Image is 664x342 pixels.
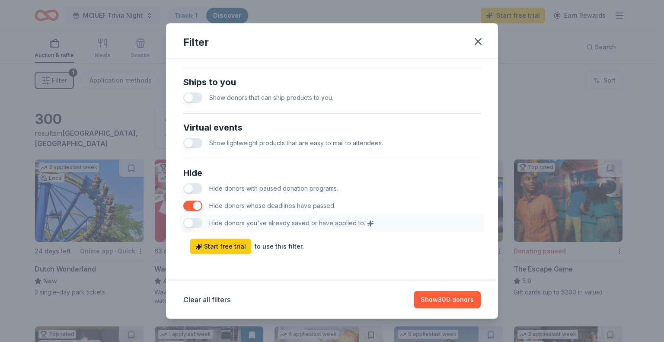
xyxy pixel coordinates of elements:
span: Show lightweight products that are easy to mail to attendees. [209,139,383,147]
div: Virtual events [183,121,481,134]
a: Start free trial [190,239,251,254]
div: Filter [183,35,209,49]
span: Start free trial [195,241,246,252]
div: Hide [183,166,481,180]
span: Hide donors whose deadlines have passed. [209,202,335,209]
div: Ships to you [183,75,481,89]
span: Hide donors with paused donation programs. [209,185,338,192]
span: Show donors that can ship products to you. [209,94,333,101]
button: Show300 donors [414,291,481,308]
div: to use this filter. [255,241,304,252]
button: Clear all filters [183,294,230,305]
